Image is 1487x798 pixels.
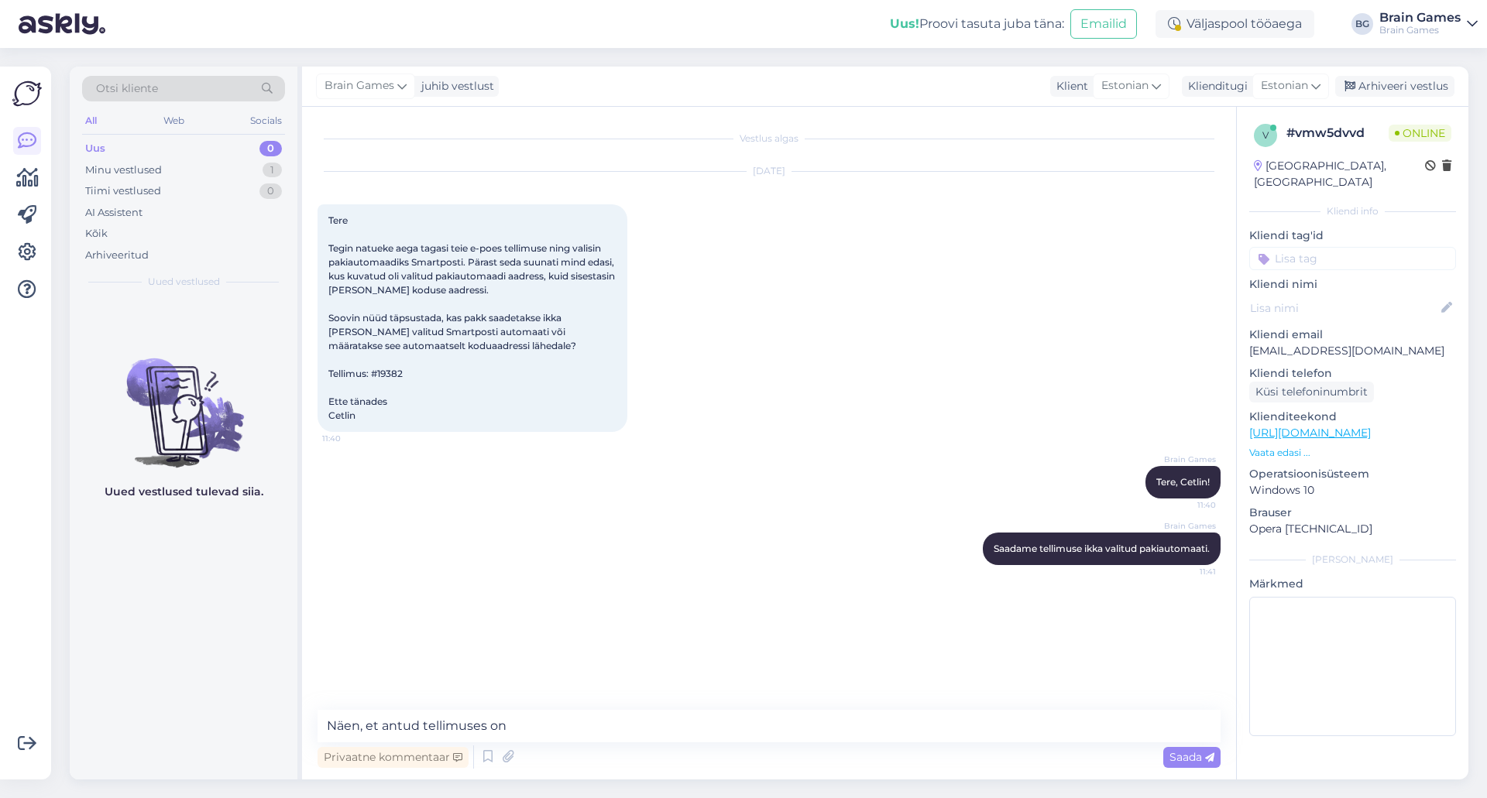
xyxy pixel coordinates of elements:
[1158,454,1216,465] span: Brain Games
[1249,365,1456,382] p: Kliendi telefon
[247,111,285,131] div: Socials
[148,275,220,289] span: Uued vestlused
[1249,228,1456,244] p: Kliendi tag'id
[890,15,1064,33] div: Proovi tasuta juba täna:
[85,205,143,221] div: AI Assistent
[85,163,162,178] div: Minu vestlused
[890,16,919,31] b: Uus!
[1389,125,1451,142] span: Online
[1249,466,1456,482] p: Operatsioonisüsteem
[1249,382,1374,402] div: Küsi telefoninumbrit
[85,226,108,241] div: Kõik
[1249,576,1456,592] p: Märkmed
[1379,24,1461,36] div: Brain Games
[12,79,42,108] img: Askly Logo
[1249,426,1371,440] a: [URL][DOMAIN_NAME]
[1351,13,1373,35] div: BG
[1158,520,1216,532] span: Brain Games
[1158,499,1216,511] span: 11:40
[1169,750,1214,764] span: Saada
[85,248,149,263] div: Arhiveeritud
[1262,129,1269,141] span: v
[263,163,282,178] div: 1
[1286,124,1389,142] div: # vmw5dvvd
[415,78,494,94] div: juhib vestlust
[160,111,187,131] div: Web
[318,164,1221,178] div: [DATE]
[1249,505,1456,521] p: Brauser
[1335,76,1454,97] div: Arhiveeri vestlus
[1249,247,1456,270] input: Lisa tag
[1250,300,1438,317] input: Lisa nimi
[318,747,469,768] div: Privaatne kommentaar
[105,484,263,500] p: Uued vestlused tulevad siia.
[994,543,1210,554] span: Saadame tellimuse ikka valitud pakiautomaati.
[96,80,158,97] span: Otsi kliente
[1249,276,1456,293] p: Kliendi nimi
[322,433,380,444] span: 11:40
[1101,77,1149,94] span: Estonian
[1156,10,1314,38] div: Väljaspool tööaega
[85,183,161,199] div: Tiimi vestlused
[82,111,100,131] div: All
[1182,78,1248,94] div: Klienditugi
[1249,409,1456,425] p: Klienditeekond
[1249,553,1456,567] div: [PERSON_NAME]
[85,141,105,156] div: Uus
[1261,77,1308,94] span: Estonian
[328,214,617,421] span: Tere Tegin natueke aega tagasi teie e-poes tellimuse ning valisin pakiautomaadiks Smartposti. Pär...
[259,183,282,199] div: 0
[259,141,282,156] div: 0
[1158,566,1216,577] span: 11:41
[318,710,1221,742] textarea: Näen, et antud tellimuses on
[325,77,394,94] span: Brain Games
[1249,327,1456,343] p: Kliendi email
[1249,521,1456,537] p: Opera [TECHNICAL_ID]
[318,132,1221,146] div: Vestlus algas
[70,331,297,470] img: No chats
[1249,446,1456,460] p: Vaata edasi ...
[1379,12,1478,36] a: Brain GamesBrain Games
[1070,9,1137,39] button: Emailid
[1249,482,1456,498] p: Windows 10
[1249,204,1456,218] div: Kliendi info
[1379,12,1461,24] div: Brain Games
[1249,343,1456,359] p: [EMAIL_ADDRESS][DOMAIN_NAME]
[1254,158,1425,190] div: [GEOGRAPHIC_DATA], [GEOGRAPHIC_DATA]
[1050,78,1088,94] div: Klient
[1156,476,1210,488] span: Tere, Cetlin!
